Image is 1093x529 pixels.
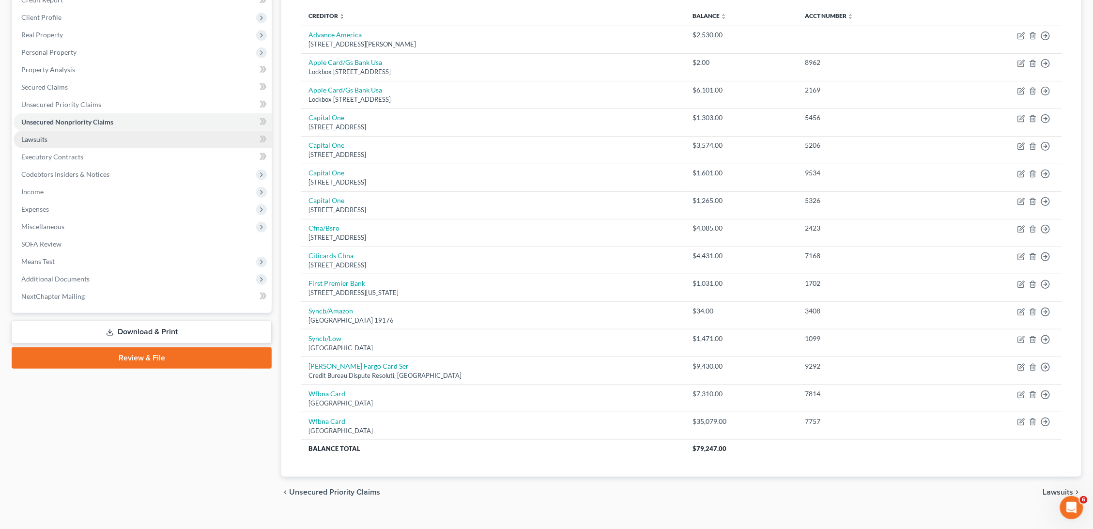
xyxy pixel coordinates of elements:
a: Cfna/Bsro [308,224,339,232]
a: [PERSON_NAME] Fargo Card Ser [308,362,409,370]
div: [STREET_ADDRESS] [308,261,677,270]
div: $2.00 [693,58,789,67]
div: [STREET_ADDRESS] [308,150,677,159]
a: Lawsuits [14,131,272,148]
span: Unsecured Priority Claims [289,488,380,496]
div: $1,265.00 [693,196,789,205]
a: Unsecured Priority Claims [14,96,272,113]
i: chevron_left [281,488,289,496]
a: Apple Card/Gs Bank Usa [308,86,382,94]
div: 5456 [805,113,935,123]
a: SOFA Review [14,235,272,253]
a: Unsecured Nonpriority Claims [14,113,272,131]
a: Property Analysis [14,61,272,78]
div: $7,310.00 [693,389,789,399]
span: Lawsuits [1043,488,1074,496]
div: 5326 [805,196,935,205]
div: 9534 [805,168,935,178]
div: $4,085.00 [693,223,789,233]
button: Lawsuits chevron_right [1043,488,1081,496]
a: Review & File [12,347,272,369]
div: [GEOGRAPHIC_DATA] [308,426,677,436]
a: First Premier Bank [308,279,365,287]
div: $2,530.00 [693,30,789,40]
span: SOFA Review [21,240,62,248]
div: $6,101.00 [693,85,789,95]
div: Credit Bureau Dispute Resoluti, [GEOGRAPHIC_DATA] [308,371,677,380]
a: Secured Claims [14,78,272,96]
a: Capital One [308,196,344,204]
i: unfold_more [721,14,726,19]
div: 9292 [805,361,935,371]
div: 1702 [805,279,935,288]
span: Income [21,187,44,196]
div: [STREET_ADDRESS][PERSON_NAME] [308,40,677,49]
div: 7814 [805,389,935,399]
div: $3,574.00 [693,140,789,150]
a: Capital One [308,113,344,122]
span: Means Test [21,257,55,265]
div: $35,079.00 [693,417,789,426]
span: Additional Documents [21,275,90,283]
span: Codebtors Insiders & Notices [21,170,109,178]
div: 2423 [805,223,935,233]
span: Real Property [21,31,63,39]
div: 7168 [805,251,935,261]
a: Syncb/Low [308,334,341,342]
a: Apple Card/Gs Bank Usa [308,58,382,66]
th: Balance Total [301,440,685,457]
span: Property Analysis [21,65,75,74]
i: unfold_more [339,14,345,19]
button: chevron_left Unsecured Priority Claims [281,488,380,496]
span: Secured Claims [21,83,68,91]
iframe: Intercom live chat [1060,496,1083,519]
a: Wfbna Card [308,389,345,398]
a: Executory Contracts [14,148,272,166]
div: [STREET_ADDRESS] [308,123,677,132]
span: Executory Contracts [21,153,83,161]
div: 7757 [805,417,935,426]
a: Download & Print [12,321,272,343]
div: $1,031.00 [693,279,789,288]
a: Syncb/Amazon [308,307,353,315]
a: Advance America [308,31,362,39]
a: Balance unfold_more [693,12,726,19]
span: Unsecured Priority Claims [21,100,101,109]
span: Personal Property [21,48,77,56]
div: $1,471.00 [693,334,789,343]
a: Creditor unfold_more [308,12,345,19]
span: 6 [1080,496,1088,504]
div: [GEOGRAPHIC_DATA] [308,399,677,408]
div: [STREET_ADDRESS][US_STATE] [308,288,677,297]
div: 2169 [805,85,935,95]
a: Citicards Cbna [308,251,354,260]
a: NextChapter Mailing [14,288,272,305]
a: Capital One [308,169,344,177]
div: $1,303.00 [693,113,789,123]
div: $34.00 [693,306,789,316]
div: Lockbox [STREET_ADDRESS] [308,67,677,77]
span: Expenses [21,205,49,213]
div: 3408 [805,306,935,316]
a: Capital One [308,141,344,149]
span: NextChapter Mailing [21,292,85,300]
span: $79,247.00 [693,445,726,452]
div: [GEOGRAPHIC_DATA] 19176 [308,316,677,325]
div: Lockbox [STREET_ADDRESS] [308,95,677,104]
div: 5206 [805,140,935,150]
div: $1,601.00 [693,168,789,178]
i: chevron_right [1074,488,1081,496]
a: Wfbna Card [308,417,345,425]
div: $4,431.00 [693,251,789,261]
div: [GEOGRAPHIC_DATA] [308,343,677,353]
span: Client Profile [21,13,62,21]
div: $9,430.00 [693,361,789,371]
div: [STREET_ADDRESS] [308,178,677,187]
div: [STREET_ADDRESS] [308,205,677,215]
span: Miscellaneous [21,222,64,231]
div: 8962 [805,58,935,67]
span: Lawsuits [21,135,47,143]
i: unfold_more [847,14,853,19]
div: 1099 [805,334,935,343]
div: [STREET_ADDRESS] [308,233,677,242]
